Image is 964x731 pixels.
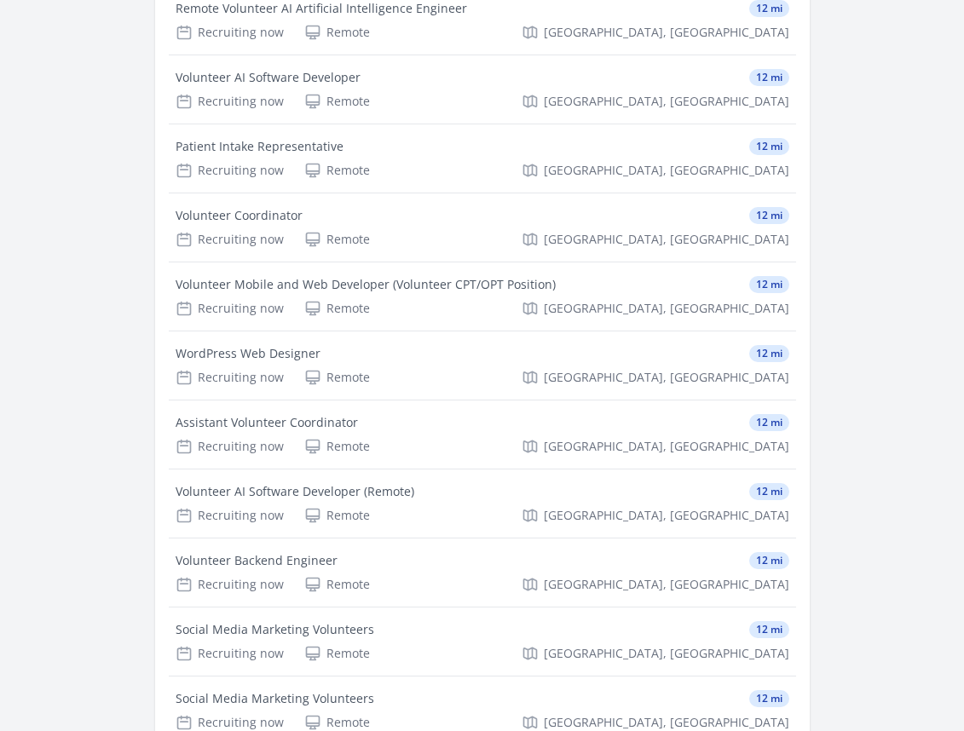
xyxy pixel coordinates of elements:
span: [GEOGRAPHIC_DATA], [GEOGRAPHIC_DATA] [544,645,789,662]
span: [GEOGRAPHIC_DATA], [GEOGRAPHIC_DATA] [544,300,789,317]
div: Social Media Marketing Volunteers [176,690,374,707]
span: 12 mi [749,345,789,362]
span: 12 mi [749,552,789,569]
div: Volunteer Backend Engineer [176,552,338,569]
div: Recruiting now [176,162,284,179]
div: Volunteer Coordinator [176,207,303,224]
span: 12 mi [749,621,789,638]
a: Volunteer Backend Engineer 12 mi Recruiting now Remote [GEOGRAPHIC_DATA], [GEOGRAPHIC_DATA] [169,538,796,607]
div: Remote [304,24,370,41]
span: 12 mi [749,69,789,86]
div: Volunteer Mobile and Web Developer (Volunteer CPT/OPT Position) [176,276,556,293]
div: Remote [304,438,370,455]
span: 12 mi [749,483,789,500]
div: Patient Intake Representative [176,138,343,155]
a: Volunteer AI Software Developer 12 mi Recruiting now Remote [GEOGRAPHIC_DATA], [GEOGRAPHIC_DATA] [169,55,796,124]
div: Social Media Marketing Volunteers [176,621,374,638]
span: 12 mi [749,276,789,293]
span: [GEOGRAPHIC_DATA], [GEOGRAPHIC_DATA] [544,576,789,593]
a: Social Media Marketing Volunteers 12 mi Recruiting now Remote [GEOGRAPHIC_DATA], [GEOGRAPHIC_DATA] [169,607,796,676]
div: Remote [304,300,370,317]
div: Recruiting now [176,645,284,662]
div: Recruiting now [176,714,284,731]
span: 12 mi [749,138,789,155]
div: Recruiting now [176,93,284,110]
div: Remote [304,714,370,731]
div: Volunteer AI Software Developer [176,69,361,86]
a: Volunteer Mobile and Web Developer (Volunteer CPT/OPT Position) 12 mi Recruiting now Remote [GEOG... [169,262,796,331]
div: WordPress Web Designer [176,345,320,362]
a: Volunteer AI Software Developer (Remote) 12 mi Recruiting now Remote [GEOGRAPHIC_DATA], [GEOGRAPH... [169,469,796,538]
div: Remote [304,369,370,386]
span: 12 mi [749,690,789,707]
div: Assistant Volunteer Coordinator [176,414,358,431]
a: Patient Intake Representative 12 mi Recruiting now Remote [GEOGRAPHIC_DATA], [GEOGRAPHIC_DATA] [169,124,796,193]
span: [GEOGRAPHIC_DATA], [GEOGRAPHIC_DATA] [544,714,789,731]
div: Remote [304,576,370,593]
span: [GEOGRAPHIC_DATA], [GEOGRAPHIC_DATA] [544,24,789,41]
div: Remote [304,645,370,662]
div: Recruiting now [176,507,284,524]
div: Remote [304,162,370,179]
span: [GEOGRAPHIC_DATA], [GEOGRAPHIC_DATA] [544,162,789,179]
div: Recruiting now [176,300,284,317]
div: Volunteer AI Software Developer (Remote) [176,483,414,500]
div: Recruiting now [176,438,284,455]
span: [GEOGRAPHIC_DATA], [GEOGRAPHIC_DATA] [544,438,789,455]
div: Remote [304,93,370,110]
span: 12 mi [749,207,789,224]
div: Recruiting now [176,576,284,593]
div: Recruiting now [176,24,284,41]
div: Recruiting now [176,369,284,386]
a: Assistant Volunteer Coordinator 12 mi Recruiting now Remote [GEOGRAPHIC_DATA], [GEOGRAPHIC_DATA] [169,400,796,469]
span: [GEOGRAPHIC_DATA], [GEOGRAPHIC_DATA] [544,507,789,524]
span: [GEOGRAPHIC_DATA], [GEOGRAPHIC_DATA] [544,231,789,248]
div: Recruiting now [176,231,284,248]
span: [GEOGRAPHIC_DATA], [GEOGRAPHIC_DATA] [544,93,789,110]
a: WordPress Web Designer 12 mi Recruiting now Remote [GEOGRAPHIC_DATA], [GEOGRAPHIC_DATA] [169,331,796,400]
div: Remote [304,231,370,248]
a: Volunteer Coordinator 12 mi Recruiting now Remote [GEOGRAPHIC_DATA], [GEOGRAPHIC_DATA] [169,193,796,262]
span: 12 mi [749,414,789,431]
span: [GEOGRAPHIC_DATA], [GEOGRAPHIC_DATA] [544,369,789,386]
div: Remote [304,507,370,524]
